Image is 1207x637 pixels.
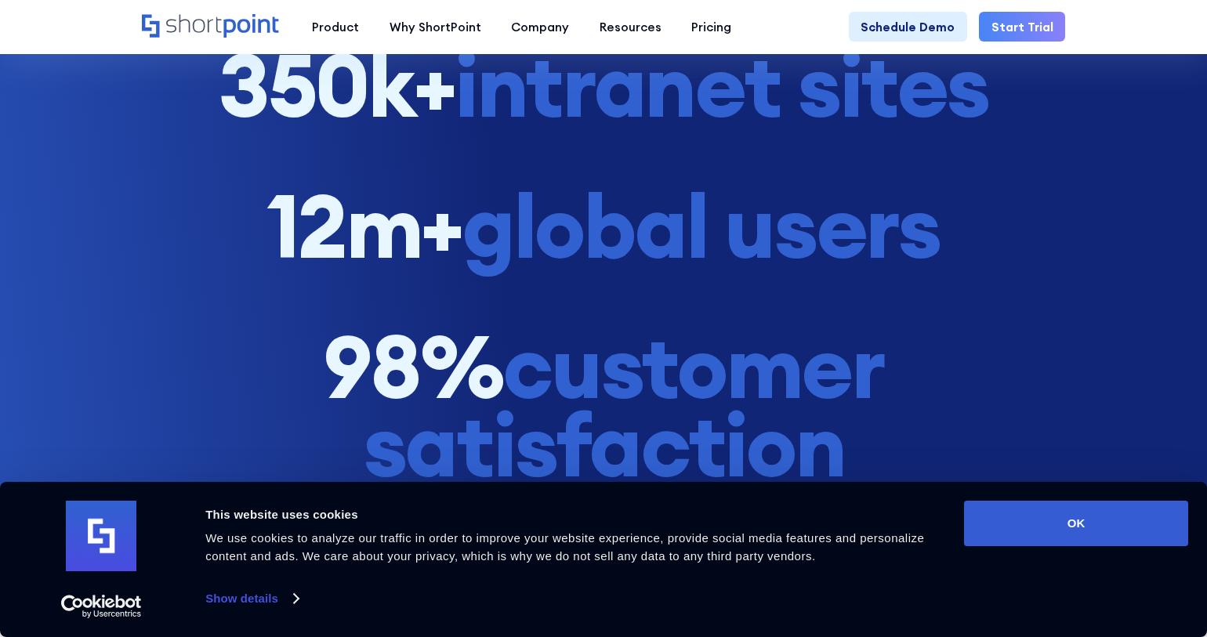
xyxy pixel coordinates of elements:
[462,170,940,281] span: global users
[979,12,1065,42] a: Start Trial
[33,595,170,618] a: Usercentrics Cookiebot - opens in a new window
[142,328,1065,483] p: 98%
[312,18,359,36] div: Product
[925,455,1207,637] iframe: Chat Widget
[142,187,1065,266] p: 12m+
[511,18,569,36] div: Company
[585,12,677,42] a: Resources
[691,18,731,36] div: Pricing
[849,12,967,42] a: Schedule Demo
[142,46,1065,125] p: 350k+
[205,531,924,563] span: We use cookies to analyze our traffic in order to improve your website experience, provide social...
[496,12,585,42] a: Company
[600,18,661,36] div: Resources
[390,18,481,36] div: Why ShortPoint
[205,587,298,610] a: Show details
[363,310,884,500] span: customer satisfaction
[676,12,747,42] a: Pricing
[455,29,988,140] span: intranet sites
[205,505,929,524] div: This website uses cookies
[375,12,497,42] a: Why ShortPoint
[142,14,282,40] a: Home
[66,501,136,571] img: logo
[964,501,1188,546] button: OK
[297,12,375,42] a: Product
